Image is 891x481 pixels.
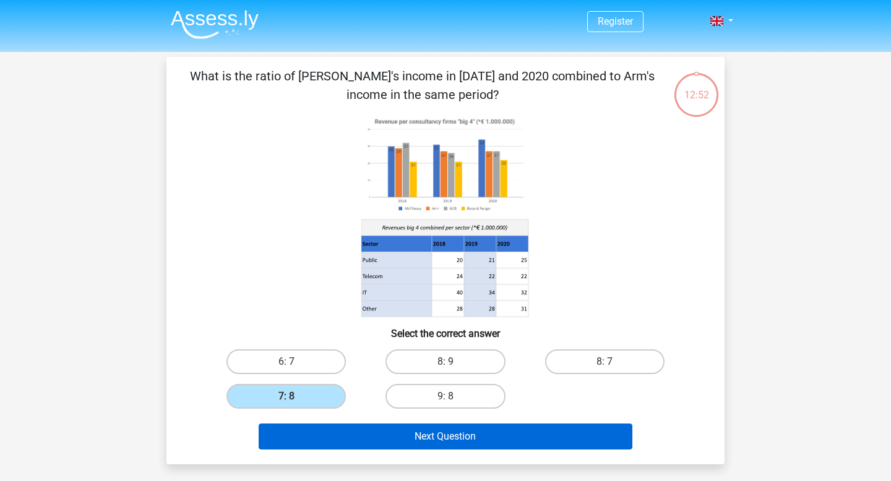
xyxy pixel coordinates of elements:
[171,10,259,39] img: Assessly
[673,72,720,103] div: 12:52
[259,424,633,449] button: Next Question
[385,384,505,409] label: 9: 8
[226,349,346,374] label: 6: 7
[598,15,633,27] a: Register
[545,349,665,374] label: 8: 7
[186,67,658,104] p: What is the ratio of [PERSON_NAME]'s income in [DATE] and 2020 combined to Arm's income in the sa...
[186,318,705,339] h6: Select the correct answer
[385,349,505,374] label: 8: 9
[226,384,346,409] label: 7: 8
